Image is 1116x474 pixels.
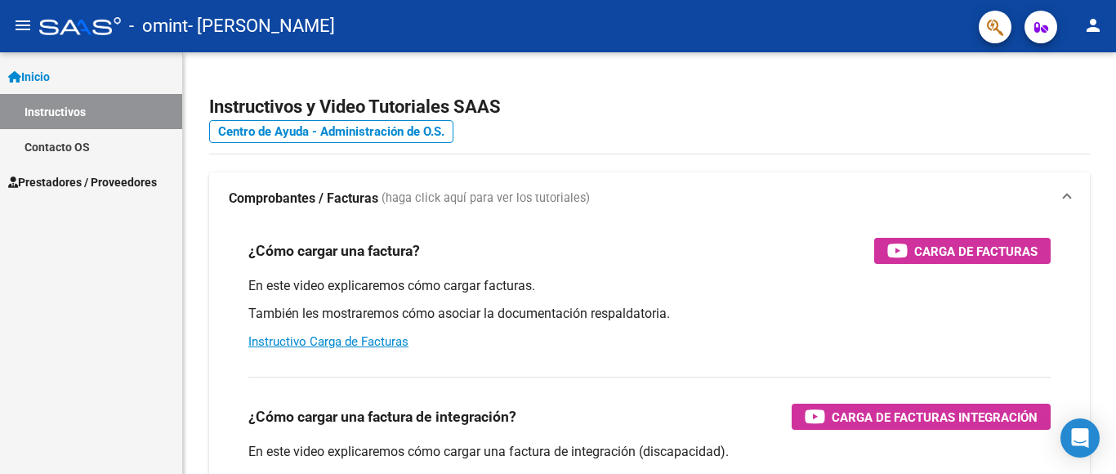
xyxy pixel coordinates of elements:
[382,190,590,208] span: (haga click aquí para ver los tutoriales)
[248,405,516,428] h3: ¿Cómo cargar una factura de integración?
[248,277,1051,295] p: En este video explicaremos cómo cargar facturas.
[209,172,1090,225] mat-expansion-panel-header: Comprobantes / Facturas (haga click aquí para ver los tutoriales)
[248,239,420,262] h3: ¿Cómo cargar una factura?
[229,190,378,208] strong: Comprobantes / Facturas
[792,404,1051,430] button: Carga de Facturas Integración
[1083,16,1103,35] mat-icon: person
[8,173,157,191] span: Prestadores / Proveedores
[248,305,1051,323] p: También les mostraremos cómo asociar la documentación respaldatoria.
[209,120,453,143] a: Centro de Ayuda - Administración de O.S.
[248,443,1051,461] p: En este video explicaremos cómo cargar una factura de integración (discapacidad).
[129,8,188,44] span: - omint
[188,8,335,44] span: - [PERSON_NAME]
[832,407,1038,427] span: Carga de Facturas Integración
[914,241,1038,262] span: Carga de Facturas
[1060,418,1100,458] div: Open Intercom Messenger
[13,16,33,35] mat-icon: menu
[874,238,1051,264] button: Carga de Facturas
[248,334,408,349] a: Instructivo Carga de Facturas
[8,68,50,86] span: Inicio
[209,92,1090,123] h2: Instructivos y Video Tutoriales SAAS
